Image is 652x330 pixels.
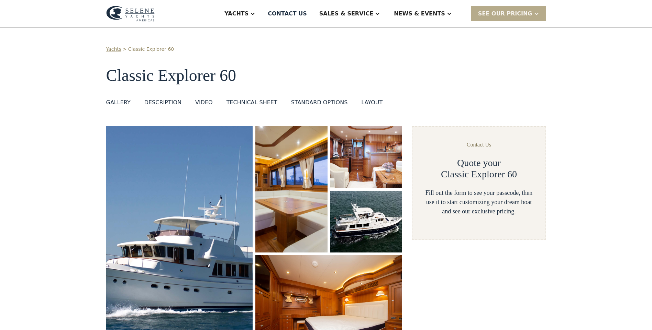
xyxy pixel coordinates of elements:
div: Contact Us [467,141,491,149]
div: > [123,46,127,53]
img: logo [106,6,155,22]
a: DESCRIPTION [144,98,181,109]
div: layout [361,98,383,107]
div: Contact US [268,10,307,18]
a: layout [361,98,383,109]
div: GALLERY [106,98,131,107]
div: SEE Our Pricing [478,10,532,18]
a: GALLERY [106,98,131,109]
a: Classic Explorer 60 [128,46,174,53]
div: DESCRIPTION [144,98,181,107]
h2: Quote your [457,157,501,169]
div: Fill out the form to see your passcode, then use it to start customizing your dream boat and see ... [423,188,534,216]
a: VIDEO [195,98,213,109]
div: Yachts [224,10,248,18]
h2: Classic Explorer 60 [441,168,517,180]
a: Technical sheet [226,98,277,109]
div: News & EVENTS [394,10,445,18]
a: Yachts [106,46,122,53]
div: standard options [291,98,348,107]
div: VIDEO [195,98,213,107]
a: standard options [291,98,348,109]
h1: Classic Explorer 60 [106,67,546,85]
div: Sales & Service [319,10,373,18]
div: Technical sheet [226,98,277,107]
